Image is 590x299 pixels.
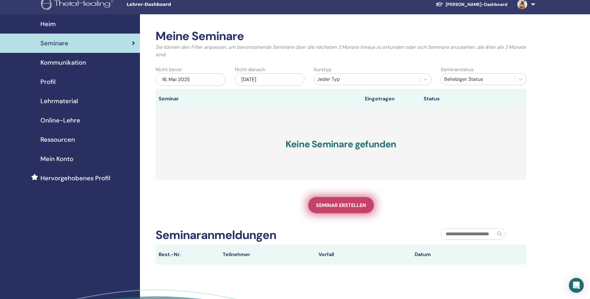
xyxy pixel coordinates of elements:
[441,66,474,73] label: Seminarstatus
[156,44,527,58] p: Sie können den Filter anpassen, um bevorstehende Seminare über die nächsten 3 Monate hinaus zu er...
[362,89,420,109] th: Eingetragen
[444,76,512,83] div: Beliebiger Status
[156,29,527,44] h2: Meine Seminare
[411,245,507,264] th: Datum
[308,197,374,213] a: Seminar erstellen
[40,135,75,144] span: Ressourcen
[316,202,366,209] span: Seminar erstellen
[315,245,411,264] th: Vorfall
[446,2,507,7] font: [PERSON_NAME]-Dashboard
[40,96,78,106] span: Lehrmaterial
[127,1,220,8] span: Lehrer-Dashboard
[156,109,527,180] h3: Keine Seminare gefunden
[40,39,68,48] span: Seminare
[156,66,182,73] label: Nicht bevor
[156,89,214,109] th: Seminar
[40,19,56,29] span: Heim
[40,58,86,67] span: Kommunikation
[317,76,416,83] div: Jeder Typ
[235,66,265,73] label: Nicht danach
[156,228,276,242] h2: Seminaranmeldungen
[156,245,220,264] th: Best.-Nr.
[40,154,73,163] span: Mein Konto
[436,2,443,7] img: graduation-cap-white.svg
[40,77,56,86] span: Profil
[156,73,225,86] div: 16. Mai 2025
[40,173,110,183] span: Hervorgehobenes Profil
[40,116,80,125] span: Online-Lehre
[220,245,315,264] th: Teilnehmer
[420,89,509,109] th: Status
[314,66,332,73] label: Kurstyp
[569,278,584,293] div: Öffnen Sie den Intercom Messenger
[235,73,305,86] div: [DATE]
